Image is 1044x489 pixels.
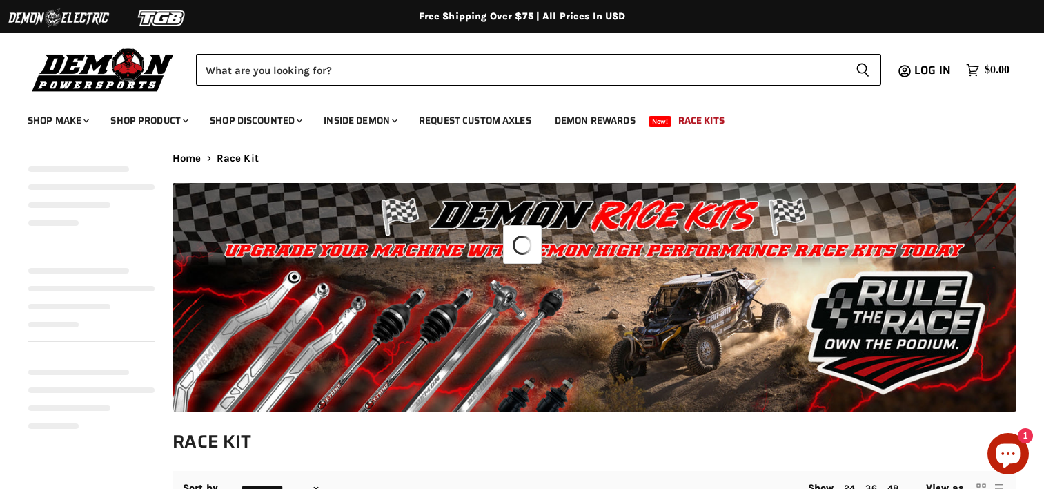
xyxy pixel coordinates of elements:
a: Shop Make [17,106,97,135]
span: $0.00 [985,64,1009,77]
a: Home [173,153,201,164]
a: Request Custom Axles [408,106,542,135]
span: Race Kit [217,153,259,164]
img: Demon Electric Logo 2 [7,5,110,31]
button: Search [845,54,881,86]
a: Inside Demon [313,106,406,135]
a: Shop Discounted [199,106,311,135]
img: Demon Powersports [28,45,179,94]
form: Product [196,54,881,86]
ul: Main menu [17,101,1006,135]
a: Race Kits [668,106,735,135]
span: New! [649,116,672,127]
inbox-online-store-chat: Shopify online store chat [983,433,1033,478]
nav: Breadcrumbs [173,153,1016,164]
a: Log in [908,64,959,77]
input: Search [196,54,845,86]
a: $0.00 [959,60,1016,80]
img: TGB Logo 2 [110,5,214,31]
span: Log in [914,61,951,79]
a: Demon Rewards [544,106,646,135]
h1: Race Kit [173,430,1016,453]
a: Shop Product [100,106,197,135]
